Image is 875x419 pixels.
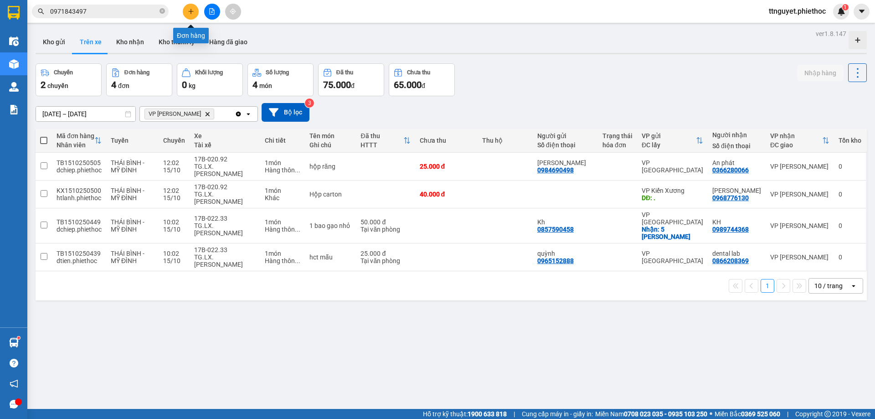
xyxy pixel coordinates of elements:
[816,29,846,39] div: ver 1.8.147
[712,250,761,257] div: dental lab
[235,110,242,118] svg: Clear all
[118,82,129,89] span: đơn
[163,137,185,144] div: Chuyến
[17,336,20,339] sup: 1
[514,409,515,419] span: |
[360,250,410,257] div: 25.000 đ
[642,187,703,194] div: VP Kiến Xương
[265,257,300,264] div: Hàng thông thường
[537,218,593,226] div: Kh
[9,105,19,114] img: solution-icon
[265,166,300,174] div: Hàng thông thường
[163,159,185,166] div: 12:02
[36,107,135,121] input: Select a date range.
[770,132,822,140] div: VP nhận
[265,194,300,202] div: Khác
[106,63,172,96] button: Đơn hàng4đơn
[57,226,102,233] div: dchiep.phiethoc
[824,411,831,417] span: copyright
[295,166,300,174] span: ...
[712,166,749,174] div: 0366280066
[194,253,256,268] div: TG.LX.[PERSON_NAME]
[770,141,822,149] div: ĐC giao
[194,246,256,253] div: 17B-022.33
[537,159,593,166] div: Anh phương
[194,191,256,205] div: TG.LX.[PERSON_NAME]
[36,31,72,53] button: Kho gửi
[482,137,528,144] div: Thu hộ
[194,141,256,149] div: Tài xế
[57,250,102,257] div: TB1510250439
[715,409,780,419] span: Miền Bắc
[787,409,788,419] span: |
[160,8,165,14] span: close-circle
[468,410,507,418] strong: 1900 633 818
[602,141,633,149] div: hóa đơn
[182,79,187,90] span: 0
[770,222,829,229] div: VP [PERSON_NAME]
[194,222,256,237] div: TG.LX.[PERSON_NAME]
[850,282,857,290] svg: open
[839,222,861,229] div: 0
[194,132,256,140] div: Xe
[163,166,185,174] div: 15/10
[642,226,703,240] div: Nhận: 5 Đỗ Lý Khiêm
[854,4,870,20] button: caret-down
[177,63,243,96] button: Khối lượng0kg
[225,4,241,20] button: aim
[839,253,861,261] div: 0
[712,142,761,150] div: Số điện thoại
[111,137,154,144] div: Tuyến
[72,31,109,53] button: Trên xe
[842,4,849,10] sup: 1
[420,163,473,170] div: 25.000 đ
[111,159,144,174] span: THÁI BÌNH - MỸ ĐÌNH
[712,131,761,139] div: Người nhận
[407,69,430,76] div: Chưa thu
[230,8,236,15] span: aim
[54,69,73,76] div: Chuyến
[173,28,209,43] div: Đơn hàng
[624,410,707,418] strong: 0708 023 035 - 0935 103 250
[642,132,696,140] div: VP gửi
[265,250,300,257] div: 1 món
[57,257,102,264] div: dtien.phiethoc
[160,7,165,16] span: close-circle
[194,155,256,163] div: 17B-020.92
[183,4,199,20] button: plus
[642,211,703,226] div: VP [GEOGRAPHIC_DATA]
[245,110,252,118] svg: open
[712,159,761,166] div: An phát
[8,6,20,20] img: logo-vxr
[265,159,300,166] div: 1 món
[423,409,507,419] span: Hỗ trợ kỹ thuật:
[47,82,68,89] span: chuyến
[205,111,210,117] svg: Delete
[858,7,866,16] span: caret-down
[766,129,834,153] th: Toggle SortBy
[770,191,829,198] div: VP [PERSON_NAME]
[642,141,696,149] div: ĐC lấy
[194,215,256,222] div: 17B-022.33
[50,6,158,16] input: Tìm tên, số ĐT hoặc mã đơn
[259,82,272,89] span: món
[712,194,749,202] div: 0968776130
[111,79,116,90] span: 4
[712,226,749,233] div: 0989744368
[195,69,223,76] div: Khối lượng
[295,257,300,264] span: ...
[38,8,44,15] span: search
[351,82,355,89] span: đ
[202,31,255,53] button: Hàng đã giao
[262,103,309,122] button: Bộ lọc
[57,166,102,174] div: dchiep.phiethoc
[151,31,202,53] button: Kho thanh lý
[124,69,149,76] div: Đơn hàng
[537,250,593,257] div: quỳnh
[770,163,829,170] div: VP [PERSON_NAME]
[839,163,861,170] div: 0
[814,281,843,290] div: 10 / trang
[265,226,300,233] div: Hàng thông thường
[57,159,102,166] div: TB1510250505
[111,187,144,202] span: THÁI BÌNH - MỸ ĐÌNH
